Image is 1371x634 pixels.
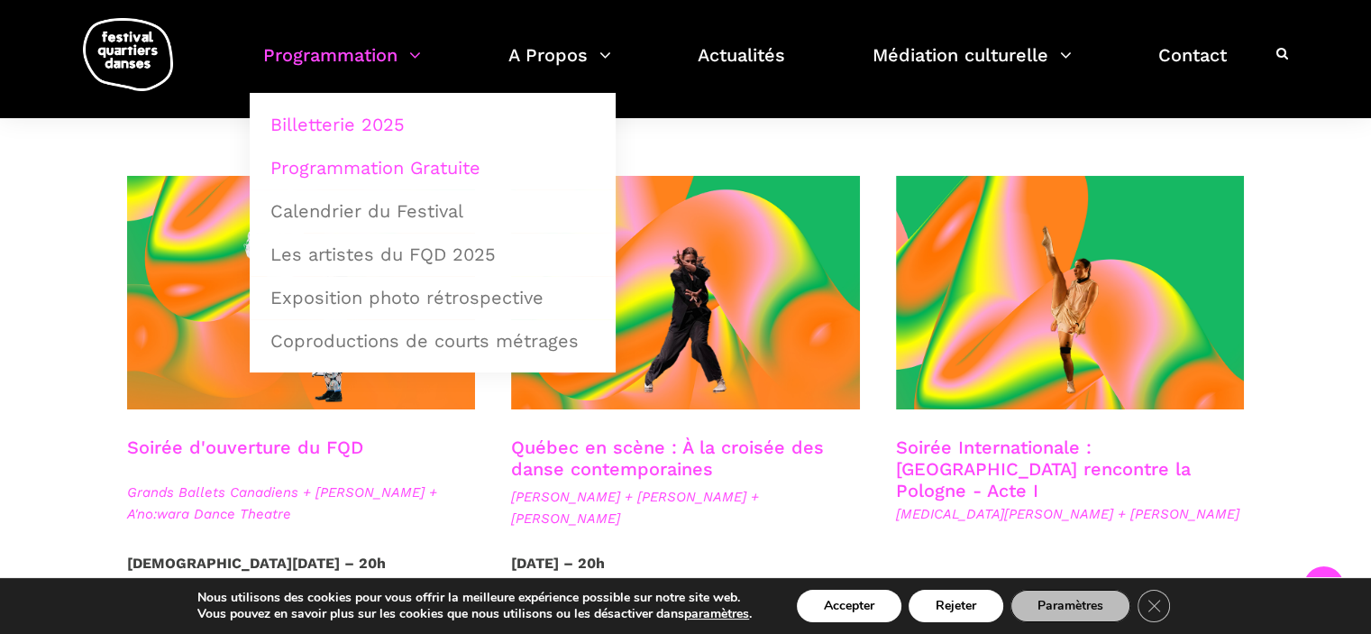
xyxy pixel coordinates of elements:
[797,590,901,622] button: Accepter
[260,277,606,318] a: Exposition photo rétrospective
[511,552,860,598] p: [GEOGRAPHIC_DATA] | [GEOGRAPHIC_DATA]
[197,606,752,622] p: Vous pouvez en savoir plus sur les cookies que nous utilisons ou les désactiver dans .
[873,40,1072,93] a: Médiation culturelle
[896,503,1245,525] span: [MEDICAL_DATA][PERSON_NAME] + [PERSON_NAME]
[260,190,606,232] a: Calendrier du Festival
[260,104,606,145] a: Billetterie 2025
[511,486,860,529] span: [PERSON_NAME] + [PERSON_NAME] + [PERSON_NAME]
[83,18,173,91] img: logo-fqd-med
[127,482,476,525] span: Grands Ballets Canadiens + [PERSON_NAME] + A'no:wara Dance Theatre
[896,574,1245,620] p: [GEOGRAPHIC_DATA] | [GEOGRAPHIC_DATA]
[127,436,363,458] a: Soirée d'ouverture du FQD
[127,552,476,598] p: [GEOGRAPHIC_DATA] | [GEOGRAPHIC_DATA]
[260,234,606,275] a: Les artistes du FQD 2025
[260,320,606,362] a: Coproductions de courts métrages
[511,436,824,480] a: Québec en scène : À la croisée des danse contemporaines
[1138,590,1170,622] button: Close GDPR Cookie Banner
[1010,590,1130,622] button: Paramètres
[508,40,611,93] a: A Propos
[197,590,752,606] p: Nous utilisons des cookies pour vous offrir la meilleure expérience possible sur notre site web.
[698,40,785,93] a: Actualités
[511,555,605,572] strong: [DATE] – 20h
[127,555,386,572] strong: [DEMOGRAPHIC_DATA][DATE] – 20h
[1158,40,1227,93] a: Contact
[684,606,749,622] button: paramètres
[896,436,1191,501] a: Soirée Internationale : [GEOGRAPHIC_DATA] rencontre la Pologne - Acte I
[260,147,606,188] a: Programmation Gratuite
[909,590,1003,622] button: Rejeter
[263,40,421,93] a: Programmation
